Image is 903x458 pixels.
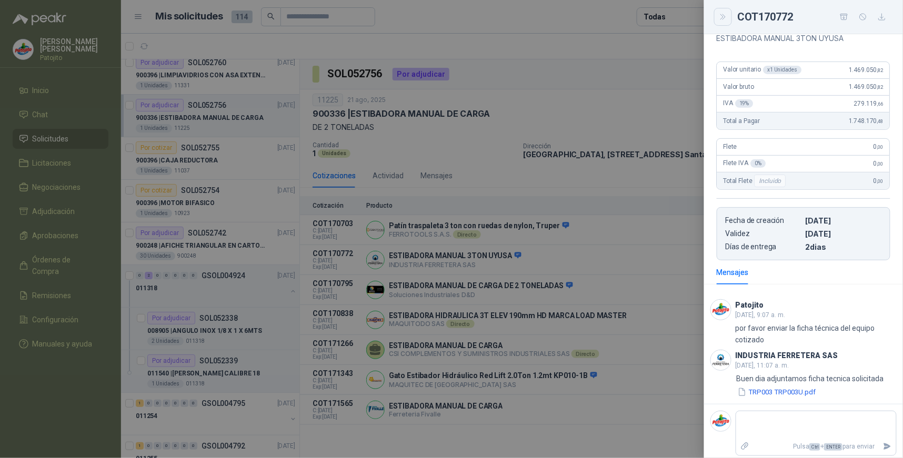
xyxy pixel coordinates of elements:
[726,242,801,251] p: Días de entrega
[724,117,760,125] span: Total a Pagar
[877,178,884,184] span: ,00
[736,99,754,108] div: 19 %
[724,143,737,150] span: Flete
[849,66,884,74] span: 1.469.050
[726,216,801,225] p: Fecha de creación
[877,67,884,73] span: ,82
[724,159,766,168] span: Flete IVA
[717,11,729,23] button: Close
[755,175,786,187] div: Incluido
[877,144,884,150] span: ,00
[737,386,817,398] button: TRP003 TRP003U.pdf
[877,84,884,90] span: ,82
[877,161,884,167] span: ,00
[874,160,884,167] span: 0
[726,229,801,238] p: Validez
[751,159,766,168] div: 0 %
[806,216,881,225] p: [DATE]
[736,353,838,359] h3: INDUSTRIA FERRETERA SAS
[736,362,789,369] span: [DATE], 11:07 a. m.
[849,83,884,90] span: 1.469.050
[717,32,890,45] p: ESTIBADORA MANUAL 3TON UYUSA
[724,99,754,108] span: IVA
[711,411,731,431] img: Company Logo
[736,302,764,308] h3: Patojito
[824,443,842,451] span: ENTER
[737,373,884,384] p: Buen dia adjuntamos ficha tecnica solicitada
[874,143,884,150] span: 0
[877,101,884,107] span: ,66
[724,83,754,90] span: Valor bruto
[711,300,731,320] img: Company Logo
[736,311,786,319] span: [DATE], 9:07 a. m.
[736,437,754,456] label: Adjuntar archivos
[711,350,731,370] img: Company Logo
[738,8,890,25] div: COT170772
[877,118,884,124] span: ,48
[724,66,802,74] span: Valor unitario
[849,117,884,125] span: 1.748.170
[809,443,820,451] span: Ctrl
[764,66,802,74] div: x 1 Unidades
[806,242,881,251] p: 2 dias
[806,229,881,238] p: [DATE]
[754,437,879,456] p: Pulsa + para enviar
[854,100,884,107] span: 279.119
[717,267,749,278] div: Mensajes
[874,177,884,185] span: 0
[879,437,896,456] button: Enviar
[724,175,788,187] span: Total Flete
[736,322,897,345] p: por favor enviar la ficha técnica del equipo cotizado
